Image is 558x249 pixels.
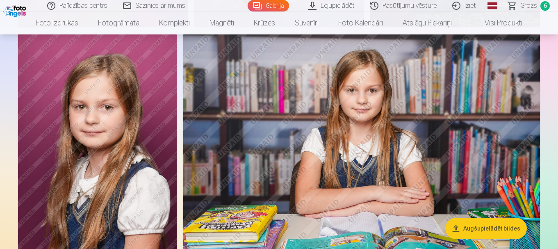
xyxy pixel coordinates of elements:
a: Visi produkti [462,11,532,34]
img: /fa1 [3,3,28,17]
button: Augšupielādēt bildes [445,218,527,239]
a: Suvenīri [285,11,328,34]
a: Fotogrāmata [88,11,149,34]
a: Krūzes [244,11,285,34]
a: Magnēti [200,11,244,34]
span: 6 [540,1,550,11]
a: Foto kalendāri [328,11,393,34]
span: Grozs [520,1,537,11]
a: Foto izdrukas [26,11,88,34]
a: Komplekti [149,11,200,34]
a: Atslēgu piekariņi [393,11,462,34]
